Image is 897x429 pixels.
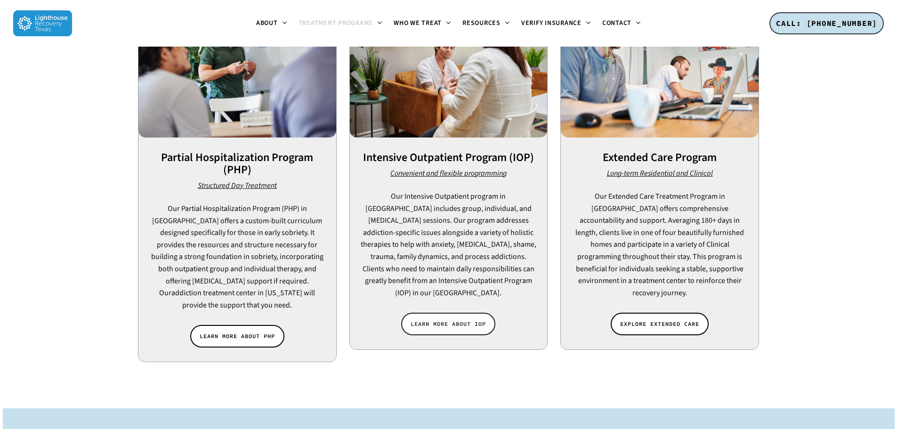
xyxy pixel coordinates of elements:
em: Structured Day Treatment [198,180,277,191]
span: Verify Insurance [521,18,582,28]
a: CALL: [PHONE_NUMBER] [769,12,884,35]
h3: Extended Care Program [561,152,759,164]
p: Our Extended Care Treatment Program in [GEOGRAPHIC_DATA] offers comprehensive accountability and ... [571,191,749,299]
span: CALL: [PHONE_NUMBER] [776,18,877,28]
p: Our Intensive Outpatient program in [GEOGRAPHIC_DATA] includes group, individual, and [MEDICAL_DA... [360,191,538,299]
span: LEARN MORE ABOUT PHP [200,332,275,341]
span: Contact [602,18,631,28]
p: Our Partial Hospitalization Program (PHP) in [GEOGRAPHIC_DATA] offers a custom-built curriculum d... [148,203,326,311]
a: Resources [457,20,516,27]
span: LEARN MORE ABOUT IOP [411,319,486,329]
a: Contact [597,20,646,27]
a: About [251,20,293,27]
span: Resources [462,18,501,28]
img: Lighthouse Recovery Texas [13,10,72,36]
h3: Partial Hospitalization Program (PHP) [138,152,336,176]
a: Verify Insurance [516,20,597,27]
span: addiction treatment center in [US_STATE] will provide the support that you need. [171,288,315,310]
h3: Intensive Outpatient Program (IOP) [350,152,548,164]
span: About [256,18,278,28]
em: Long-term Residential and Clinical [607,168,713,178]
a: LEARN MORE ABOUT PHP [190,325,284,348]
em: Convenient and flexible programming [390,168,507,178]
a: Who We Treat [388,20,457,27]
span: Treatment Programs [299,18,373,28]
a: LEARN MORE ABOUT IOP [401,313,495,335]
a: Treatment Programs [293,20,388,27]
span: Who We Treat [394,18,442,28]
span: EXPLORE EXTENDED CARE [620,319,699,329]
a: EXPLORE EXTENDED CARE [611,313,709,335]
